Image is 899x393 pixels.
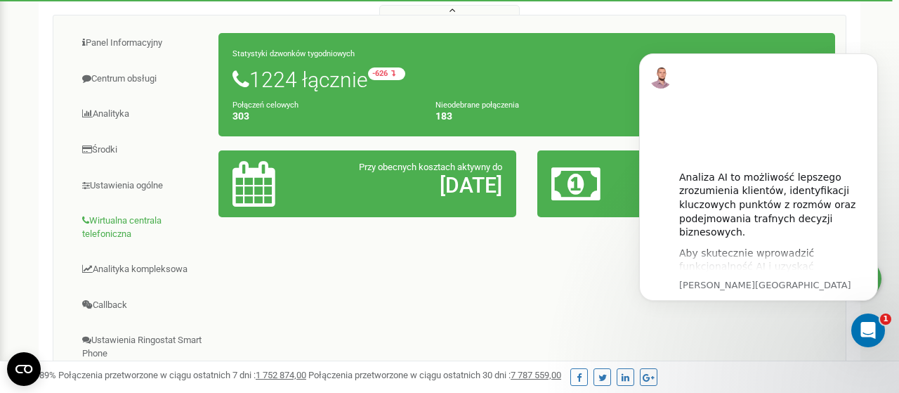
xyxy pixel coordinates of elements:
a: Wirtualna centrala telefoniczna [64,204,219,251]
button: Open CMP widget [7,352,41,386]
span: Połączenia przetworzone w ciągu ostatnich 7 dni : [58,370,306,380]
a: Panel Informacyjny [64,26,219,60]
a: Ustawienia Ringostat Smart Phone [64,323,219,371]
h2: [DATE] [329,174,502,197]
a: Analityka kompleksowa [64,252,219,287]
u: 7 787 559,00 [511,370,561,380]
small: Statystyki dzwonków tygodniowych [232,49,355,58]
a: Ustawienia ogólne [64,169,219,203]
span: Przy obecnych kosztach aktywny do [359,162,502,172]
small: -626 [368,67,405,80]
small: Nieodebrane połączenia [435,101,519,110]
iframe: Intercom live chat [851,314,885,347]
iframe: Intercom notifications wiadomość [618,32,899,355]
h1: 1224 łącznie [232,67,821,91]
a: Analityka [64,97,219,131]
h4: 303 [232,111,414,122]
h4: 183 [435,111,617,122]
a: Środki [64,133,219,167]
small: Połączeń celowych [232,101,298,110]
span: Połączenia przetworzone w ciągu ostatnich 30 dni : [308,370,561,380]
a: Centrum obsługi [64,62,219,96]
a: Callback [64,288,219,323]
u: 1 752 874,00 [256,370,306,380]
span: 1 [880,314,891,325]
